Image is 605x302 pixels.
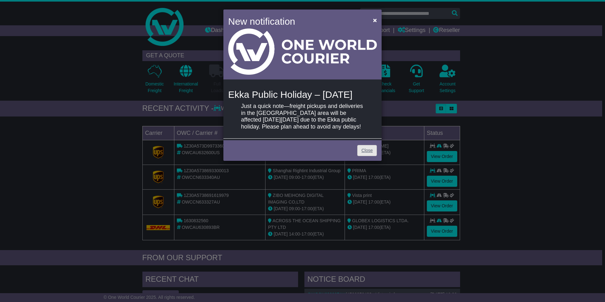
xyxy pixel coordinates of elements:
h4: New notification [228,14,364,28]
img: Light [228,28,377,75]
span: × [373,16,377,24]
p: Just a quick note—freight pickups and deliveries in the [GEOGRAPHIC_DATA] area will be affected [... [241,103,364,130]
h4: Ekka Public Holiday – [DATE] [228,89,377,100]
a: Close [357,145,377,156]
button: Close [370,14,380,27]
